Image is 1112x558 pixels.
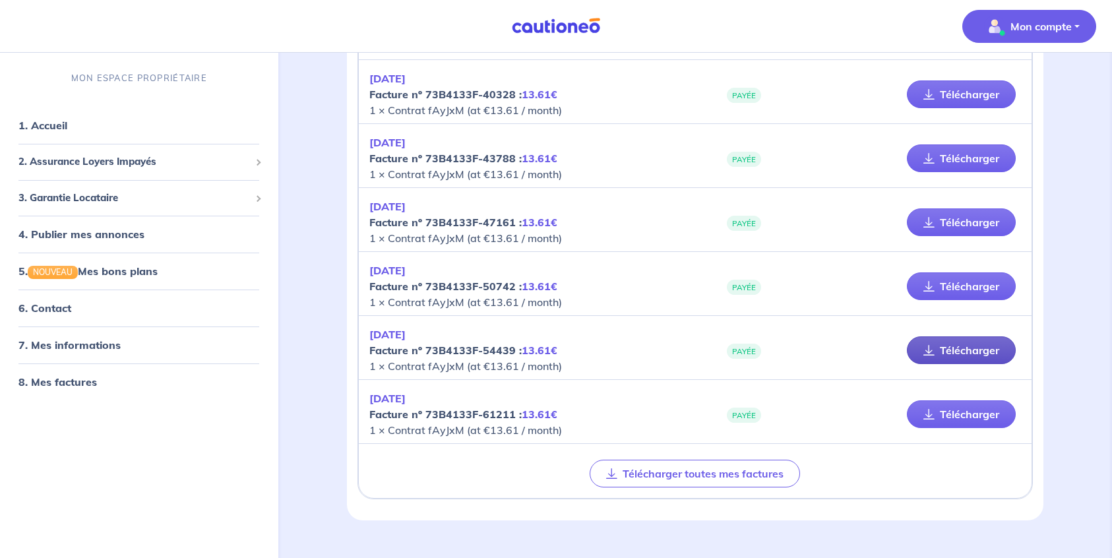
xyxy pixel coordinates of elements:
span: PAYÉE [727,408,761,423]
strong: Facture nº 73B4133F-50742 : [369,280,557,293]
em: [DATE] [369,392,406,405]
a: 7. Mes informations [18,338,121,352]
strong: Facture nº 73B4133F-40328 : [369,88,557,101]
a: Télécharger [907,272,1016,300]
p: Mon compte [1010,18,1072,34]
em: 13.61€ [522,280,557,293]
p: 1 × Contrat fAyJxM (at €13.61 / month) [369,199,695,246]
p: 1 × Contrat fAyJxM (at €13.61 / month) [369,135,695,182]
button: Télécharger toutes mes factures [590,460,800,487]
em: 13.61€ [522,152,557,165]
em: 13.61€ [522,344,557,357]
span: PAYÉE [727,88,761,103]
em: 13.61€ [522,408,557,421]
img: Cautioneo [507,18,605,34]
div: 2. Assurance Loyers Impayés [5,149,273,175]
div: 5.NOUVEAUMes bons plans [5,258,273,284]
em: [DATE] [369,328,406,341]
em: 13.61€ [522,216,557,229]
span: PAYÉE [727,216,761,231]
div: 1. Accueil [5,112,273,139]
p: MON ESPACE PROPRIÉTAIRE [71,72,207,84]
button: illu_account_valid_menu.svgMon compte [962,10,1096,43]
span: 2. Assurance Loyers Impayés [18,154,250,170]
a: 8. Mes factures [18,375,97,388]
div: 7. Mes informations [5,332,273,358]
em: [DATE] [369,264,406,277]
div: 8. Mes factures [5,369,273,395]
div: 6. Contact [5,295,273,321]
div: 3. Garantie Locataire [5,185,273,210]
em: 13.61€ [522,88,557,101]
strong: Facture nº 73B4133F-43788 : [369,152,557,165]
strong: Facture nº 73B4133F-61211 : [369,408,557,421]
a: Télécharger [907,400,1016,428]
img: illu_account_valid_menu.svg [984,16,1005,37]
a: Télécharger [907,80,1016,108]
strong: Facture nº 73B4133F-54439 : [369,344,557,357]
strong: Facture nº 73B4133F-47161 : [369,216,557,229]
p: 1 × Contrat fAyJxM (at €13.61 / month) [369,390,695,438]
p: 1 × Contrat fAyJxM (at €13.61 / month) [369,326,695,374]
a: Télécharger [907,144,1016,172]
em: [DATE] [369,136,406,149]
a: 4. Publier mes annonces [18,228,144,241]
p: 1 × Contrat fAyJxM (at €13.61 / month) [369,71,695,118]
a: Télécharger [907,208,1016,236]
span: PAYÉE [727,344,761,359]
span: PAYÉE [727,152,761,167]
span: 3. Garantie Locataire [18,190,250,205]
span: PAYÉE [727,280,761,295]
a: Télécharger [907,336,1016,364]
a: 1. Accueil [18,119,67,132]
a: 6. Contact [18,301,71,315]
div: 4. Publier mes annonces [5,221,273,247]
em: [DATE] [369,72,406,85]
a: 5.NOUVEAUMes bons plans [18,264,158,278]
em: [DATE] [369,200,406,213]
p: 1 × Contrat fAyJxM (at €13.61 / month) [369,263,695,310]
